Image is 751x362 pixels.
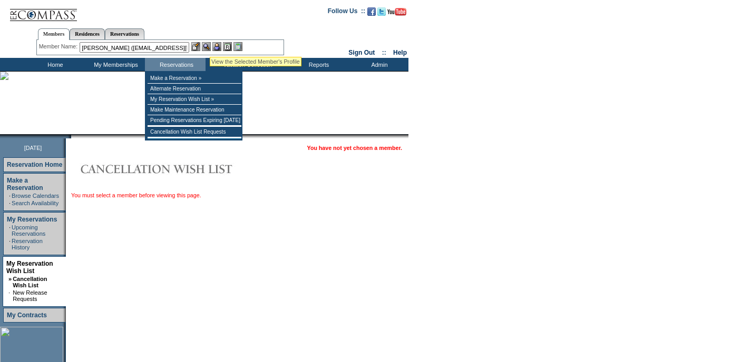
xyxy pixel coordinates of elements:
[9,193,11,199] td: ·
[348,58,408,71] td: Admin
[148,94,241,105] td: My Reservation Wish List »
[24,145,42,151] span: [DATE]
[9,224,11,237] td: ·
[12,224,45,237] a: Upcoming Reservations
[7,161,62,168] a: Reservation Home
[8,289,12,302] td: ·
[71,134,72,138] img: blank.gif
[377,7,386,16] img: Follow us on Twitter
[367,7,376,16] img: Become our fan on Facebook
[206,58,287,71] td: Vacation Collection
[9,238,11,250] td: ·
[287,58,348,71] td: Reports
[382,49,386,56] span: ::
[233,42,242,51] img: b_calculator.gif
[71,158,282,179] img: Cancellation Wish List
[223,42,232,51] img: Reservations
[13,289,47,302] a: New Release Requests
[328,6,365,19] td: Follow Us ::
[148,105,241,115] td: Make Maintenance Reservation
[148,115,241,126] td: Pending Reservations Expiring [DATE]
[67,134,71,138] img: promoShadowLeftCorner.gif
[377,11,386,17] a: Follow us on Twitter
[6,260,53,275] a: My Reservation Wish List
[84,58,145,71] td: My Memberships
[212,42,221,51] img: Impersonate
[12,200,58,206] a: Search Availability
[12,238,43,250] a: Reservation History
[307,145,402,151] span: You have not yet chosen a member.
[202,42,211,51] img: View
[387,8,406,16] img: Subscribe to our YouTube Channel
[7,177,43,192] a: Make a Reservation
[13,276,47,288] a: Cancellation Wish List
[9,200,11,206] td: ·
[12,193,59,199] a: Browse Calendars
[70,28,105,39] a: Residences
[211,58,300,65] div: View the Selected Member's Profile
[71,192,406,198] div: You must select a member before viewing this page.
[8,276,12,282] b: »
[38,28,70,40] a: Members
[387,11,406,17] a: Subscribe to our YouTube Channel
[105,28,144,39] a: Reservations
[367,11,376,17] a: Become our fan on Facebook
[145,58,206,71] td: Reservations
[348,49,375,56] a: Sign Out
[148,127,241,137] td: Cancellation Wish List Requests
[393,49,407,56] a: Help
[7,216,57,223] a: My Reservations
[191,42,200,51] img: b_edit.gif
[7,311,47,319] a: My Contracts
[24,58,84,71] td: Home
[148,73,241,84] td: Make a Reservation »
[39,42,80,51] div: Member Name:
[148,84,241,94] td: Alternate Reservation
